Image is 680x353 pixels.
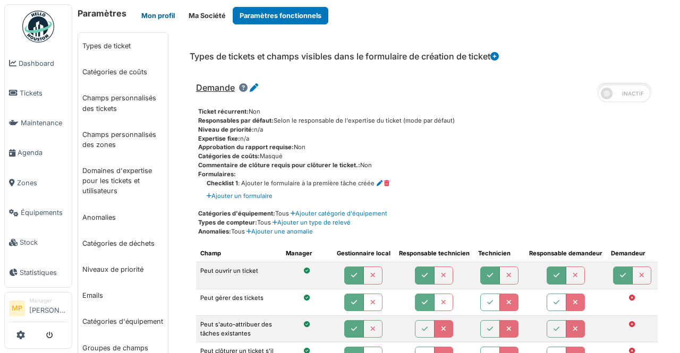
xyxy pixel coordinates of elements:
div: Non [198,107,658,116]
td: Peut ouvrir un ticket [196,262,282,289]
span: Commentaire de clôture requis pour clôturer le ticket.: [198,161,360,169]
span: Maintenance [21,118,67,128]
span: Zones [17,178,67,188]
a: Domaines d'expertise pour les tickets et utilisateurs [78,158,168,204]
a: Catégories d'équipement [78,308,168,334]
div: Non [198,161,658,170]
a: Zones [5,168,72,197]
th: Manager [282,245,333,262]
span: Tickets [20,88,67,98]
a: Champs personnalisés des tickets [78,85,168,121]
th: Gestionnaire local [333,245,395,262]
span: Expertise fixe: [198,135,240,142]
th: Responsable technicien [395,245,474,262]
span: Statistiques [20,268,67,278]
span: Ticket récurrent: [198,108,249,115]
a: Statistiques [5,257,72,287]
span: Types de compteur: [198,219,257,226]
a: Ajouter un type de relevé [271,219,351,226]
a: Maintenance [5,108,72,138]
th: Demandeur [607,245,658,262]
div: n/a [198,125,658,134]
a: Tickets [5,78,72,108]
span: Agenda [18,148,67,158]
a: Équipements [5,197,72,227]
a: Ajouter catégorie d'équipement [289,210,387,217]
span: Catégories de coûts: [198,152,260,160]
div: Non [198,143,658,152]
a: Agenda [5,138,72,168]
a: Emails [78,282,168,308]
div: Masqué [198,152,658,161]
div: n/a [198,134,658,143]
a: Niveaux de priorité [78,256,168,282]
span: Catégories d'équipement: [198,210,275,217]
div: Selon le responsable de l'expertise du ticket (mode par défaut) [198,116,658,125]
span: Demande [196,82,235,93]
div: Tous [198,218,658,227]
td: Peut s'auto-attribuer des tâches existantes [196,315,282,342]
li: [PERSON_NAME] [29,297,67,320]
a: Types de ticket [78,33,168,59]
a: MP Manager[PERSON_NAME] [9,297,67,322]
a: Dashboard [5,48,72,78]
h6: Paramètres [78,8,126,19]
span: Stock [20,237,67,247]
button: Paramètres fonctionnels [233,7,328,24]
span: Formulaires: [198,170,236,178]
th: Champ [196,245,282,262]
li: MP [9,300,25,316]
a: Stock [5,228,72,257]
span: Équipements [21,208,67,218]
th: Technicien [474,245,525,262]
a: Ajouter un formulaire [207,192,273,201]
img: Badge_color-CXgf-gQk.svg [22,11,54,42]
button: Ma Société [182,7,233,24]
span: Anomalies: [198,228,231,235]
div: Tous [198,209,658,218]
span: Approbation du rapport requise: [198,143,294,151]
td: Peut gérer des tickets [196,289,282,315]
button: Mon profil [134,7,182,24]
span: Checklist 1 [207,179,238,187]
a: Anomalies [78,204,168,230]
span: Dashboard [19,58,67,68]
a: Ajouter une anomalie [245,228,313,235]
span: Niveau de priorité: [198,126,254,133]
a: Catégories de coûts [78,59,168,85]
span: Responsables par défaut: [198,117,274,124]
th: Responsable demandeur [525,245,607,262]
h6: Types de tickets et champs visibles dans le formulaire de création de ticket [190,51,499,62]
a: Catégories de déchets [78,230,168,256]
div: Manager [29,297,67,305]
div: : Ajouter le formulaire à la première tâche créée [207,179,375,188]
a: Champs personnalisés des zones [78,122,168,158]
div: Tous [198,227,658,236]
